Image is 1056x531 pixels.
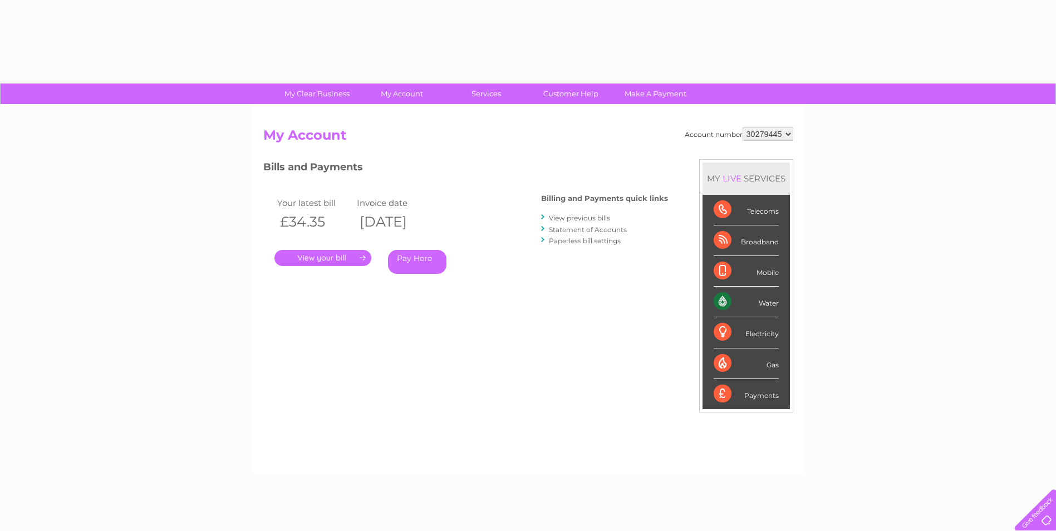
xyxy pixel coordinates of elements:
[271,83,363,104] a: My Clear Business
[274,210,355,233] th: £34.35
[703,163,790,194] div: MY SERVICES
[714,379,779,409] div: Payments
[714,256,779,287] div: Mobile
[714,225,779,256] div: Broadband
[549,214,610,222] a: View previous bills
[714,287,779,317] div: Water
[549,237,621,245] a: Paperless bill settings
[685,127,793,141] div: Account number
[714,195,779,225] div: Telecoms
[610,83,701,104] a: Make A Payment
[274,195,355,210] td: Your latest bill
[356,83,448,104] a: My Account
[263,127,793,149] h2: My Account
[720,173,744,184] div: LIVE
[440,83,532,104] a: Services
[354,210,434,233] th: [DATE]
[354,195,434,210] td: Invoice date
[549,225,627,234] a: Statement of Accounts
[714,317,779,348] div: Electricity
[541,194,668,203] h4: Billing and Payments quick links
[714,348,779,379] div: Gas
[263,159,668,179] h3: Bills and Payments
[525,83,617,104] a: Customer Help
[388,250,446,274] a: Pay Here
[274,250,371,266] a: .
